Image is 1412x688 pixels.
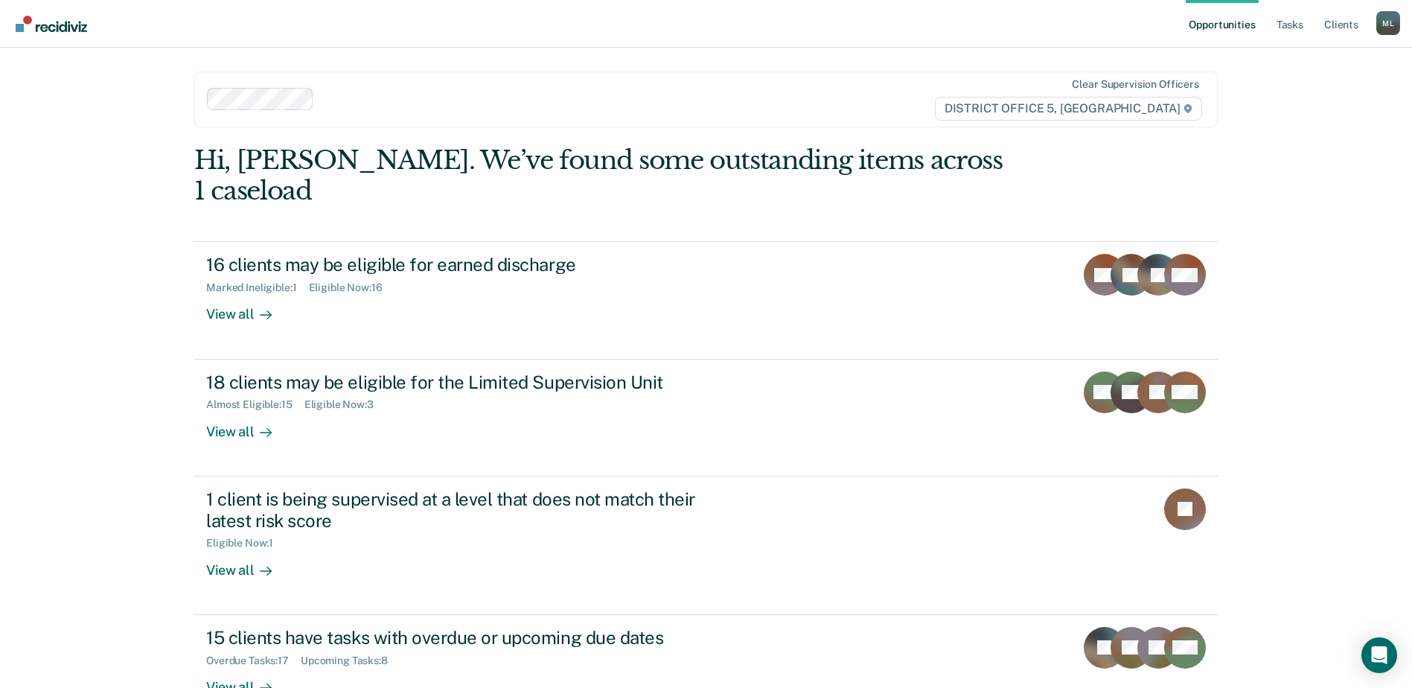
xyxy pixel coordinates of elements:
div: Overdue Tasks : 17 [206,654,301,667]
div: 16 clients may be eligible for earned discharge [206,254,729,275]
div: M L [1376,11,1400,35]
div: Eligible Now : 16 [309,281,394,294]
div: 15 clients have tasks with overdue or upcoming due dates [206,627,729,649]
div: Almost Eligible : 15 [206,398,304,411]
div: Hi, [PERSON_NAME]. We’ve found some outstanding items across 1 caseload [194,145,1013,206]
a: 18 clients may be eligible for the Limited Supervision UnitAlmost Eligible:15Eligible Now:3View all [194,360,1218,477]
div: 18 clients may be eligible for the Limited Supervision Unit [206,372,729,393]
div: Eligible Now : 3 [304,398,386,411]
a: 16 clients may be eligible for earned dischargeMarked Ineligible:1Eligible Now:16View all [194,241,1218,359]
div: Open Intercom Messenger [1361,637,1397,673]
div: 1 client is being supervised at a level that does not match their latest risk score [206,488,729,532]
img: Recidiviz [16,16,87,32]
div: Clear supervision officers [1072,78,1198,91]
div: Upcoming Tasks : 8 [301,654,400,667]
div: View all [206,294,290,323]
div: Marked Ineligible : 1 [206,281,308,294]
div: View all [206,550,290,579]
div: View all [206,411,290,440]
div: Eligible Now : 1 [206,537,285,550]
a: 1 client is being supervised at a level that does not match their latest risk scoreEligible Now:1... [194,477,1218,615]
span: DISTRICT OFFICE 5, [GEOGRAPHIC_DATA] [935,97,1202,121]
button: Profile dropdown button [1376,11,1400,35]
